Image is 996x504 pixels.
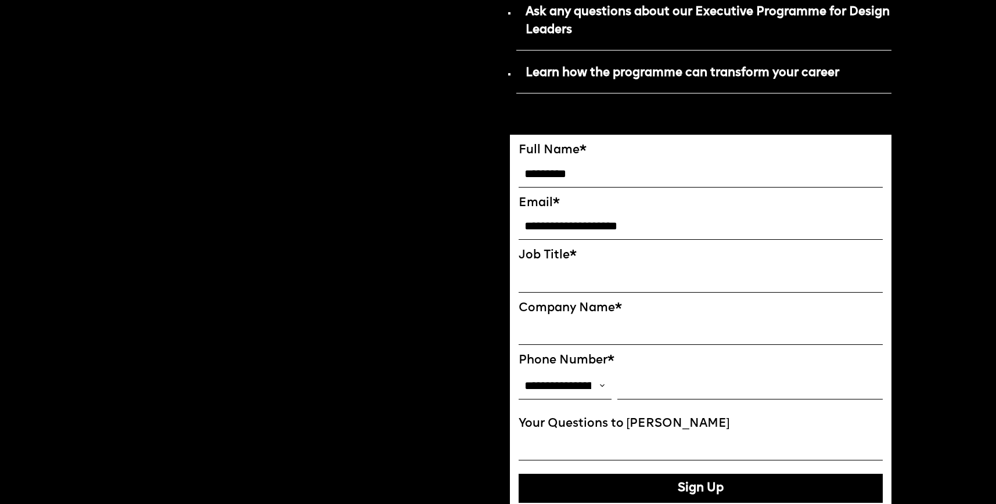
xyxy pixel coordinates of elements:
[519,417,883,431] label: Your Questions to [PERSON_NAME]
[519,301,883,316] label: Company Name
[519,474,883,503] button: Sign Up
[519,143,883,158] label: Full Name
[519,196,883,211] label: Email
[519,249,883,263] label: Job Title
[526,67,839,79] strong: Learn how the programme can transform your career
[519,354,883,368] label: Phone Number
[526,6,890,36] strong: Ask any questions about our Executive Programme for Design Leaders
